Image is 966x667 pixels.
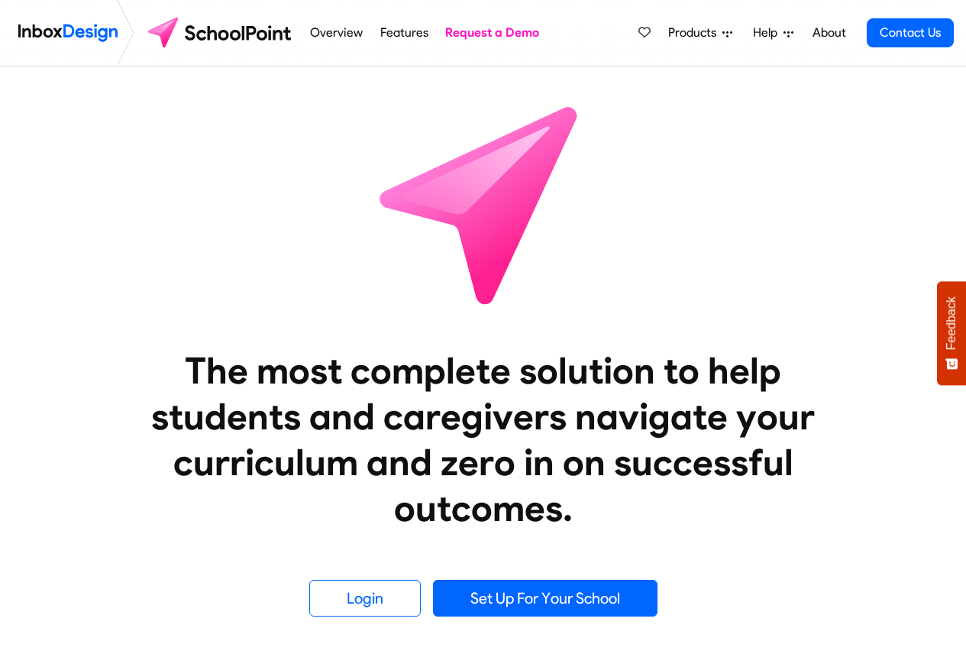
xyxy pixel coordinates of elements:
[141,15,302,51] img: schoolpoint logo
[668,24,722,42] span: Products
[753,24,783,42] span: Help
[376,18,432,48] a: Features
[662,18,738,48] a: Products
[747,18,800,48] a: Help
[121,348,846,531] heading: The most complete solution to help students and caregivers navigate your curriculum and zero in o...
[937,281,966,385] button: Feedback - Show survey
[945,296,958,350] span: Feedback
[309,580,421,617] a: Login
[306,18,367,48] a: Overview
[433,580,657,617] a: Set Up For Your School
[808,18,850,48] a: About
[346,66,621,342] img: icon_schoolpoint.svg
[867,18,954,47] a: Contact Us
[441,18,544,48] a: Request a Demo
